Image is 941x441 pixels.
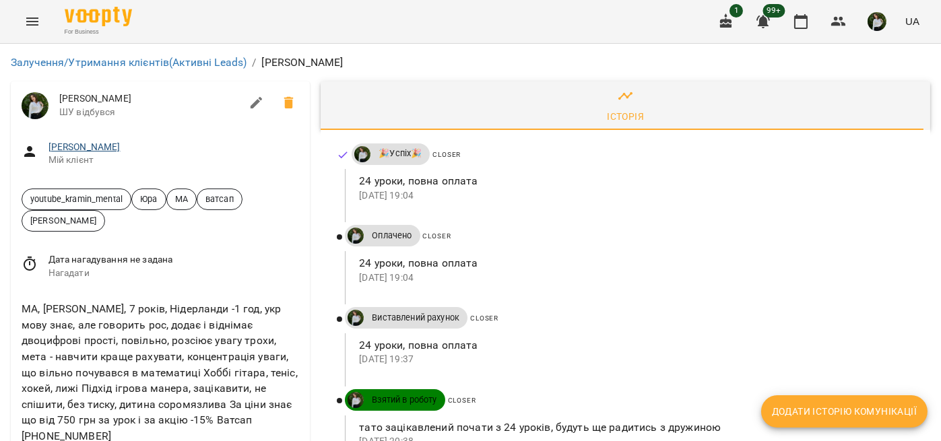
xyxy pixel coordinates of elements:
img: ДТ Чавага Вікторія [354,146,370,162]
span: Closer [432,151,461,158]
span: [PERSON_NAME] [22,214,104,227]
span: ШУ відбувся [59,106,240,119]
span: Взятий в роботу [364,394,445,406]
img: ДТ Чавага Вікторія [22,92,48,119]
span: Дата нагадування не задана [48,253,300,267]
button: Додати історію комунікації [761,395,928,428]
span: Мій клієнт [48,154,300,167]
img: ДТ Чавага Вікторія [348,228,364,244]
span: МА [167,193,196,205]
a: [PERSON_NAME] [48,141,121,152]
span: Оплачено [364,230,420,242]
span: 99+ [763,4,785,18]
span: 🎉Успіх🎉 [370,147,430,160]
span: Виставлений рахунок [364,312,467,324]
button: UA [900,9,925,34]
span: Closer [448,397,476,404]
p: [DATE] 19:37 [359,353,909,366]
img: 6b662c501955233907b073253d93c30f.jpg [868,12,886,31]
p: 24 уроки, повна оплата [359,255,909,271]
img: ДТ Чавага Вікторія [348,392,364,408]
p: [DATE] 19:04 [359,189,909,203]
a: Залучення/Утримання клієнтів(Активні Leads) [11,56,247,69]
p: тато зацікавлений почати з 24 уроків, будуть ще радитись з дружиною [359,419,909,436]
span: Closer [470,314,498,322]
span: youtube_kramin_mental [22,193,131,205]
button: Menu [16,5,48,38]
span: 1 [729,4,743,18]
p: [PERSON_NAME] [262,55,344,71]
a: ДТ Чавага Вікторія [352,146,370,162]
span: Closer [423,232,451,240]
span: UA [905,14,919,28]
span: Юра [132,193,165,205]
p: [DATE] 19:04 [359,271,909,285]
img: ДТ Чавага Вікторія [348,310,364,326]
div: Історія [607,108,644,125]
p: 24 уроки, повна оплата [359,173,909,189]
a: ДТ Чавага Вікторія [345,392,364,408]
a: ДТ Чавага Вікторія [345,310,364,326]
span: Нагадати [48,267,300,280]
a: ДТ Чавага Вікторія [345,228,364,244]
span: Додати історію комунікації [772,403,917,419]
nav: breadcrumb [11,55,930,71]
p: 24 уроки, повна оплата [359,337,909,353]
span: ватсап [197,193,242,205]
img: Voopty Logo [65,7,132,26]
span: [PERSON_NAME] [59,92,240,106]
span: For Business [65,28,132,36]
li: / [252,55,256,71]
